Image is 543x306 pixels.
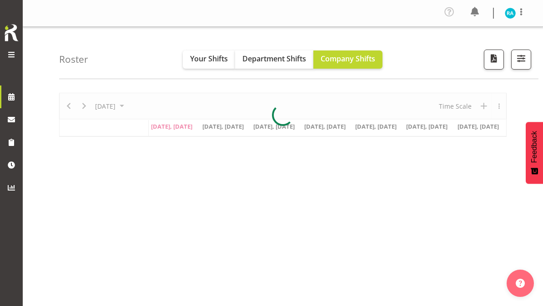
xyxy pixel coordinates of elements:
[505,8,516,19] img: rachna-anderson11498.jpg
[530,131,538,163] span: Feedback
[321,54,375,64] span: Company Shifts
[190,54,228,64] span: Your Shifts
[516,279,525,288] img: help-xxl-2.png
[313,50,382,69] button: Company Shifts
[242,54,306,64] span: Department Shifts
[526,122,543,184] button: Feedback - Show survey
[183,50,235,69] button: Your Shifts
[235,50,313,69] button: Department Shifts
[2,23,20,43] img: Rosterit icon logo
[511,50,531,70] button: Filter Shifts
[59,54,88,65] h4: Roster
[484,50,504,70] button: Download a PDF of the roster according to the set date range.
